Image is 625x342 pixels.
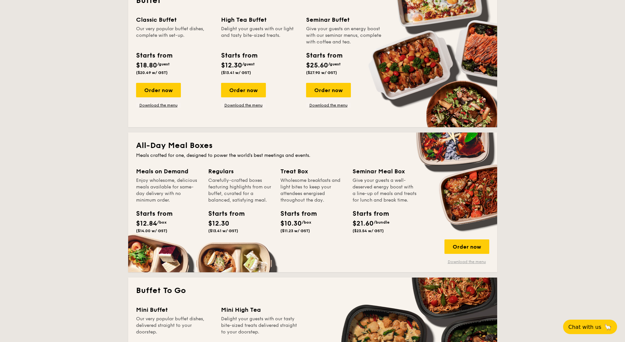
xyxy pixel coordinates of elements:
[136,285,489,296] h2: Buffet To Go
[136,177,200,204] div: Enjoy wholesome, delicious meals available for same-day delivery with no minimum order.
[221,61,242,69] span: $12.30
[328,62,341,66] span: /guest
[444,239,489,254] div: Order now
[353,220,374,228] span: $21.60
[136,209,166,219] div: Starts from
[353,209,382,219] div: Starts from
[221,70,251,75] span: ($13.41 w/ GST)
[280,220,302,228] span: $10.30
[157,62,170,66] span: /guest
[221,26,298,45] div: Delight your guests with our light and tasty bite-sized treats.
[136,316,213,335] div: Our very popular buffet dishes, delivered straight to your doorstep.
[563,320,617,334] button: Chat with us🦙
[136,51,172,61] div: Starts from
[136,140,489,151] h2: All-Day Meal Boxes
[136,152,489,159] div: Meals crafted for one, designed to power the world's best meetings and events.
[221,15,298,24] div: High Tea Buffet
[306,26,383,45] div: Give your guests an energy boost with our seminar menus, complete with coffee and tea.
[306,61,328,69] span: $25.60
[221,316,298,335] div: Delight your guests with our tasty bite-sized treats delivered straight to your doorstep.
[353,229,384,233] span: ($23.54 w/ GST)
[306,70,337,75] span: ($27.90 w/ GST)
[221,83,266,97] div: Order now
[306,51,342,61] div: Starts from
[136,103,181,108] a: Download the menu
[280,209,310,219] div: Starts from
[208,177,272,204] div: Carefully-crafted boxes featuring highlights from our buffet, curated for a balanced, satisfying ...
[306,15,383,24] div: Seminar Buffet
[280,167,345,176] div: Treat Box
[604,323,612,331] span: 🦙
[208,209,238,219] div: Starts from
[221,103,266,108] a: Download the menu
[444,259,489,264] a: Download the menu
[302,220,311,225] span: /box
[136,70,168,75] span: ($20.49 w/ GST)
[136,15,213,24] div: Classic Buffet
[353,177,417,204] div: Give your guests a well-deserved energy boost with a line-up of meals and treats for lunch and br...
[136,61,157,69] span: $18.80
[374,220,389,225] span: /bundle
[157,220,167,225] span: /box
[280,177,345,204] div: Wholesome breakfasts and light bites to keep your attendees energised throughout the day.
[208,220,229,228] span: $12.30
[136,220,157,228] span: $12.84
[136,229,167,233] span: ($14.00 w/ GST)
[208,229,238,233] span: ($13.41 w/ GST)
[221,305,298,314] div: Mini High Tea
[353,167,417,176] div: Seminar Meal Box
[242,62,255,66] span: /guest
[568,324,601,330] span: Chat with us
[136,83,181,97] div: Order now
[136,167,200,176] div: Meals on Demand
[208,167,272,176] div: Regulars
[136,26,213,45] div: Our very popular buffet dishes, complete with set-up.
[280,229,310,233] span: ($11.23 w/ GST)
[306,83,351,97] div: Order now
[221,51,257,61] div: Starts from
[136,305,213,314] div: Mini Buffet
[306,103,351,108] a: Download the menu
